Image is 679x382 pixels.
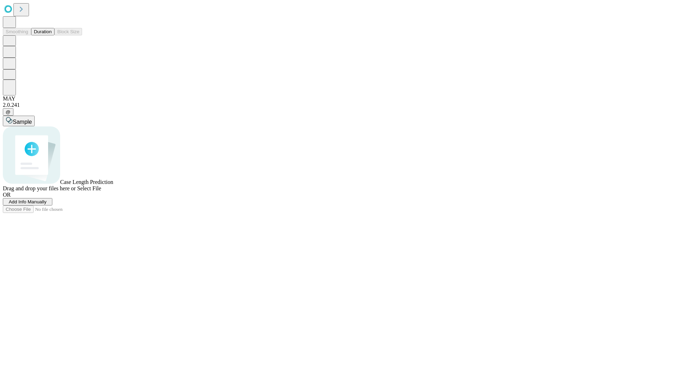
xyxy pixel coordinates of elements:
[3,102,676,108] div: 2.0.241
[3,185,76,191] span: Drag and drop your files here or
[31,28,54,35] button: Duration
[54,28,82,35] button: Block Size
[3,116,35,126] button: Sample
[6,109,11,115] span: @
[77,185,101,191] span: Select File
[13,119,32,125] span: Sample
[3,192,11,198] span: OR
[60,179,113,185] span: Case Length Prediction
[3,198,52,206] button: Add Info Manually
[9,199,47,204] span: Add Info Manually
[3,28,31,35] button: Smoothing
[3,95,676,102] div: MAY
[3,108,13,116] button: @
